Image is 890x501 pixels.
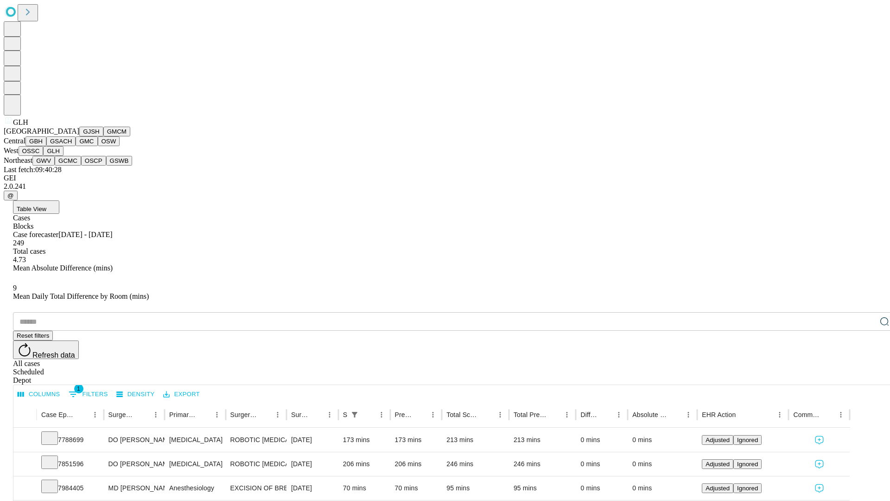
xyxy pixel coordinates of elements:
button: Adjusted [702,435,733,445]
button: Export [161,387,202,402]
div: DO [PERSON_NAME] [108,428,160,452]
span: West [4,147,19,154]
button: Ignored [733,459,762,469]
button: Sort [547,408,560,421]
button: Table View [13,200,59,214]
button: Show filters [66,387,110,402]
div: 0 mins [632,452,693,476]
div: 1 active filter [348,408,361,421]
div: Primary Service [169,411,196,418]
span: 249 [13,239,24,247]
button: Expand [18,481,32,497]
div: Total Predicted Duration [514,411,547,418]
span: Ignored [737,437,758,443]
span: Mean Absolute Difference (mins) [13,264,113,272]
button: Show filters [348,408,361,421]
button: Ignored [733,435,762,445]
div: 213 mins [446,428,504,452]
button: Density [114,387,157,402]
button: Sort [76,408,89,421]
span: Ignored [737,461,758,468]
span: 9 [13,284,17,292]
button: Menu [271,408,284,421]
button: Menu [612,408,625,421]
div: Comments [793,411,820,418]
button: Menu [834,408,847,421]
span: Case forecaster [13,231,58,238]
span: Adjusted [706,461,730,468]
button: OSCP [81,156,106,166]
button: Sort [362,408,375,421]
span: Refresh data [32,351,75,359]
span: Central [4,137,25,145]
div: 7851596 [41,452,99,476]
button: Refresh data [13,340,79,359]
div: Predicted In Room Duration [395,411,413,418]
button: GWV [32,156,55,166]
button: Menu [773,408,786,421]
button: Sort [481,408,494,421]
span: Reset filters [17,332,49,339]
div: Total Scheduled Duration [446,411,480,418]
button: Sort [136,408,149,421]
div: Absolute Difference [632,411,668,418]
div: 7788699 [41,428,99,452]
button: Menu [560,408,573,421]
button: Adjusted [702,459,733,469]
div: DO [PERSON_NAME] [108,452,160,476]
div: 246 mins [514,452,572,476]
div: 0 mins [632,476,693,500]
div: GEI [4,174,886,182]
span: [DATE] - [DATE] [58,231,112,238]
div: Anesthesiology [169,476,221,500]
span: Northeast [4,156,32,164]
span: Table View [17,206,46,212]
div: ROBOTIC [MEDICAL_DATA] PARTIAL [MEDICAL_DATA] REMOVAL OF TERMINAL [MEDICAL_DATA] [230,428,282,452]
div: 95 mins [446,476,504,500]
span: Adjusted [706,437,730,443]
span: Mean Daily Total Difference by Room (mins) [13,292,149,300]
div: 2.0.241 [4,182,886,191]
div: [DATE] [291,428,334,452]
button: Sort [599,408,612,421]
button: Menu [149,408,162,421]
button: Menu [426,408,439,421]
button: Sort [258,408,271,421]
div: Surgery Date [291,411,309,418]
button: GCMC [55,156,81,166]
div: EXCISION OF BREAST LESION RADIOLOGICAL MARKER [230,476,282,500]
div: 173 mins [395,428,438,452]
div: Scheduled In Room Duration [343,411,347,418]
button: Menu [89,408,102,421]
span: Adjusted [706,485,730,492]
div: 173 mins [343,428,386,452]
div: Surgeon Name [108,411,135,418]
button: Sort [413,408,426,421]
span: @ [7,192,14,199]
span: Ignored [737,485,758,492]
button: OSSC [19,146,44,156]
div: 70 mins [395,476,438,500]
button: Menu [494,408,507,421]
button: Sort [197,408,210,421]
button: Sort [821,408,834,421]
span: [GEOGRAPHIC_DATA] [4,127,79,135]
button: GLH [43,146,63,156]
div: ROBOTIC [MEDICAL_DATA] PARTIAL [MEDICAL_DATA] WITH COLOPROCTOSTOMY [230,452,282,476]
div: 0 mins [632,428,693,452]
span: GLH [13,118,28,126]
div: 0 mins [580,452,623,476]
div: 206 mins [395,452,438,476]
div: [MEDICAL_DATA] [169,428,221,452]
button: GJSH [79,127,103,136]
button: GMCM [103,127,130,136]
span: 1 [74,384,83,393]
button: Menu [375,408,388,421]
div: EHR Action [702,411,736,418]
div: 213 mins [514,428,572,452]
div: Difference [580,411,598,418]
button: Menu [323,408,336,421]
button: Adjusted [702,483,733,493]
div: [DATE] [291,476,334,500]
span: Total cases [13,247,45,255]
